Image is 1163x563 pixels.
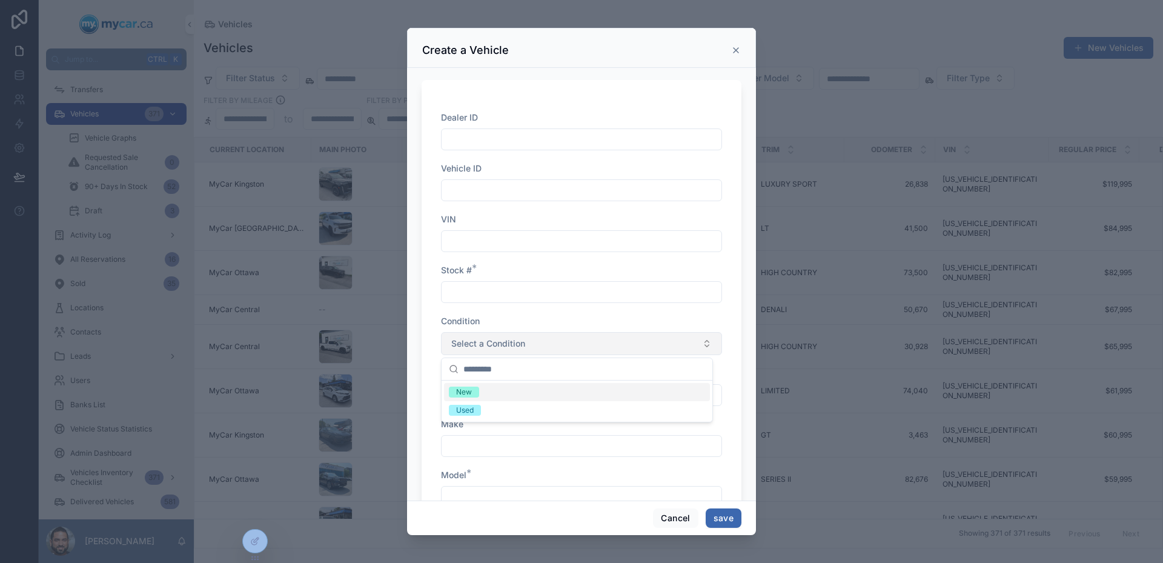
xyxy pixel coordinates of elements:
div: Suggestions [442,381,712,422]
span: Model [441,470,466,480]
button: save [706,508,741,528]
span: Condition [441,316,480,326]
span: Stock # [441,265,472,275]
button: Cancel [653,508,698,528]
span: Vehicle ID [441,163,482,173]
span: Make [441,419,463,429]
span: Dealer ID [441,112,478,122]
button: Select Button [441,332,722,355]
span: Select a Condition [451,338,525,350]
h3: Create a Vehicle [422,43,509,58]
span: VIN [441,214,456,224]
div: New [456,387,472,398]
div: Used [456,405,474,416]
